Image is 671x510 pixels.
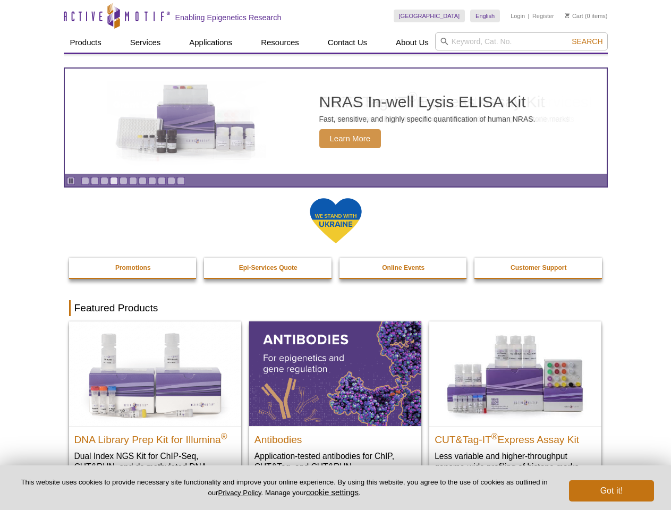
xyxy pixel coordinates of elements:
a: Privacy Policy [218,489,261,497]
a: Contact Us [321,32,373,53]
a: About Us [389,32,435,53]
a: Go to slide 9 [158,177,166,185]
p: This website uses cookies to provide necessary site functionality and improve your online experie... [17,478,551,498]
li: | [528,10,530,22]
a: Cart [565,12,583,20]
a: Applications [183,32,239,53]
a: Go to slide 10 [167,177,175,185]
strong: Epi-Services Quote [239,264,298,271]
li: (0 items) [565,10,608,22]
a: Products [64,32,108,53]
h2: CUT&Tag-IT Express Assay Kit [435,429,596,445]
button: Search [568,37,606,46]
a: Register [532,12,554,20]
p: Dual Index NGS Kit for ChIP-Seq, CUT&RUN, and ds methylated DNA assays. [74,450,236,483]
a: Go to slide 11 [177,177,185,185]
a: Online Events [339,258,468,278]
a: Services [124,32,167,53]
a: Login [511,12,525,20]
img: Your Cart [565,13,570,18]
a: Epi-Services Quote [204,258,333,278]
a: Customer Support [474,258,603,278]
a: Go to slide 3 [100,177,108,185]
h2: Enabling Epigenetics Research [175,13,282,22]
a: English [470,10,500,22]
img: All Antibodies [249,321,421,426]
a: All Antibodies Antibodies Application-tested antibodies for ChIP, CUT&Tag, and CUT&RUN. [249,321,421,482]
button: cookie settings [306,488,359,497]
strong: Customer Support [511,264,566,271]
strong: Online Events [382,264,424,271]
a: [GEOGRAPHIC_DATA] [394,10,465,22]
h2: DNA Library Prep Kit for Illumina [74,429,236,445]
img: CUT&Tag-IT® Express Assay Kit [429,321,601,426]
sup: ® [491,431,498,440]
a: Go to slide 7 [139,177,147,185]
input: Keyword, Cat. No. [435,32,608,50]
a: Resources [254,32,305,53]
strong: Promotions [115,264,151,271]
a: DNA Library Prep Kit for Illumina DNA Library Prep Kit for Illumina® Dual Index NGS Kit for ChIP-... [69,321,241,493]
a: Go to slide 6 [129,177,137,185]
h2: Featured Products [69,300,602,316]
a: CUT&Tag-IT® Express Assay Kit CUT&Tag-IT®Express Assay Kit Less variable and higher-throughput ge... [429,321,601,482]
img: We Stand With Ukraine [309,197,362,244]
a: Go to slide 1 [81,177,89,185]
span: Learn More [319,129,381,148]
a: Go to slide 8 [148,177,156,185]
p: Less variable and higher-throughput genome-wide profiling of histone marks​. [435,450,596,472]
button: Got it! [569,480,654,501]
img: DNA Library Prep Kit for Illumina [69,321,241,426]
article: NRAS In-well Lysis ELISA Kit [65,69,607,174]
h2: Antibodies [254,429,416,445]
a: Go to slide 4 [110,177,118,185]
a: Promotions [69,258,198,278]
p: Application-tested antibodies for ChIP, CUT&Tag, and CUT&RUN. [254,450,416,472]
p: Fast, sensitive, and highly specific quantification of human NRAS. [319,114,536,124]
span: Search [572,37,602,46]
img: NRAS In-well Lysis ELISA Kit [107,84,266,158]
a: Go to slide 5 [120,177,128,185]
h2: NRAS In-well Lysis ELISA Kit [319,94,536,110]
a: NRAS In-well Lysis ELISA Kit NRAS In-well Lysis ELISA Kit Fast, sensitive, and highly specific qu... [65,69,607,174]
a: Go to slide 2 [91,177,99,185]
sup: ® [221,431,227,440]
a: Toggle autoplay [67,177,75,185]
